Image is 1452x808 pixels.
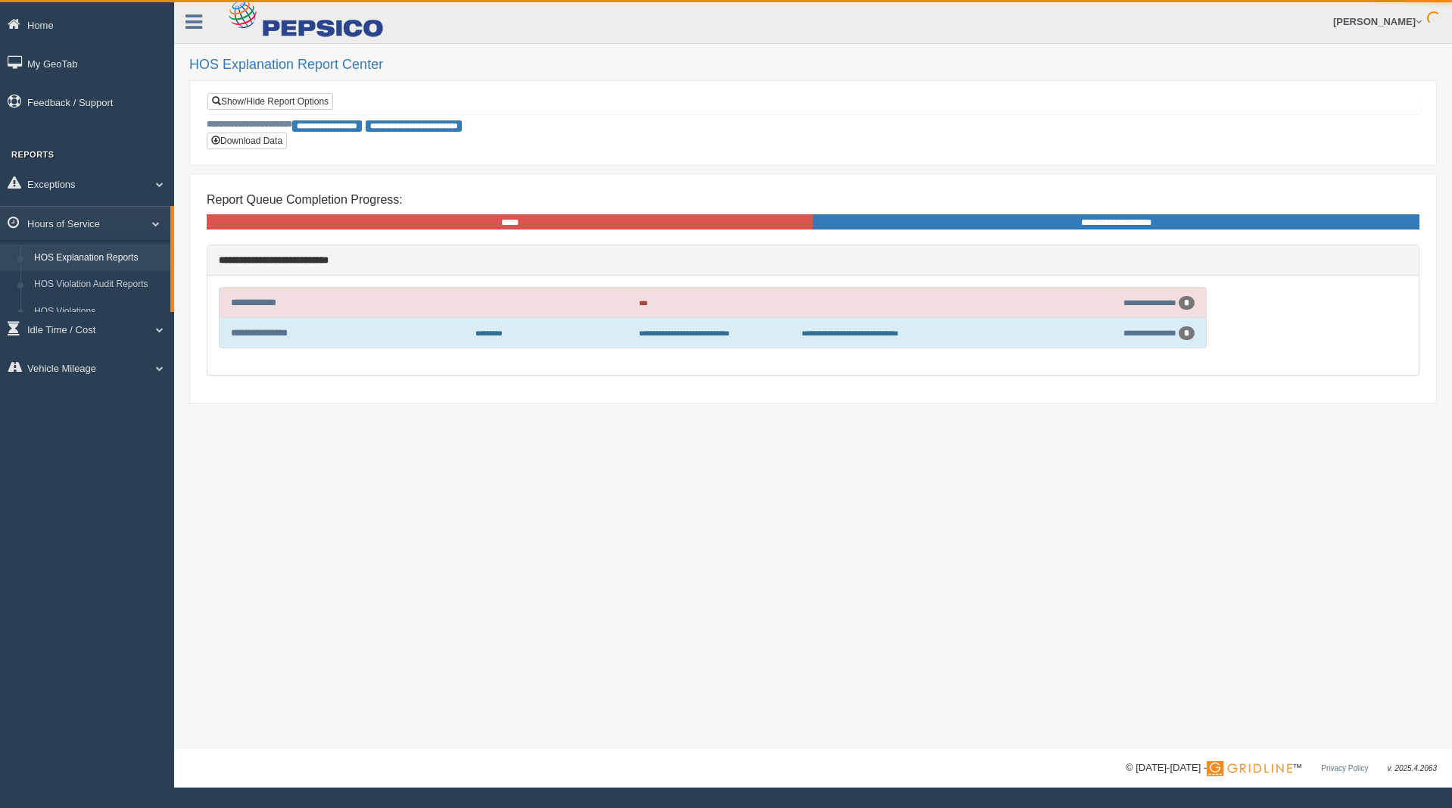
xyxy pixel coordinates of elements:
a: Privacy Policy [1321,764,1368,772]
div: © [DATE]-[DATE] - ™ [1126,760,1437,776]
a: HOS Explanation Reports [27,245,170,272]
img: Gridline [1207,761,1292,776]
a: HOS Violations [27,298,170,326]
h2: HOS Explanation Report Center [189,58,1437,73]
h4: Report Queue Completion Progress: [207,193,1419,207]
a: HOS Violation Audit Reports [27,271,170,298]
a: Show/Hide Report Options [207,93,333,110]
button: Download Data [207,133,287,149]
span: v. 2025.4.2063 [1388,764,1437,772]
